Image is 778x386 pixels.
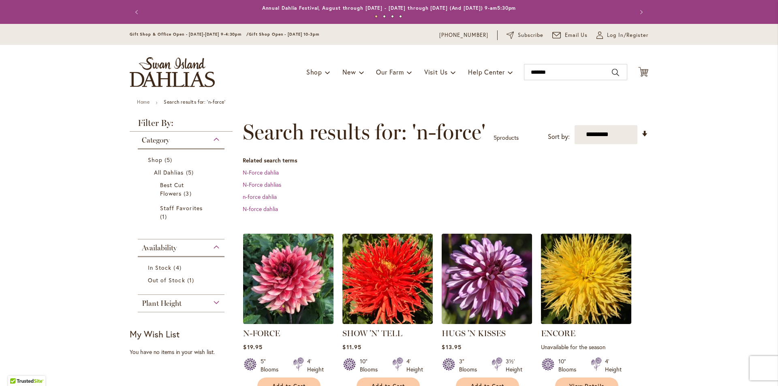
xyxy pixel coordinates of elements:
span: Email Us [565,31,588,39]
span: Our Farm [376,68,404,76]
span: Gift Shop & Office Open - [DATE]-[DATE] 9-4:30pm / [130,32,249,37]
a: Log In/Register [596,31,648,39]
button: 4 of 4 [399,15,402,18]
span: Search results for: 'n-force' [243,120,485,144]
button: Previous [130,4,146,20]
button: 3 of 4 [391,15,394,18]
span: Plant Height [142,299,182,308]
button: 1 of 4 [375,15,378,18]
strong: My Wish List [130,328,180,340]
div: 4' Height [307,357,324,373]
span: 4 [173,263,183,272]
span: All Dahlias [154,168,184,176]
a: N-force dahlia [243,205,278,213]
span: Best Cut Flowers [160,181,184,197]
button: 2 of 4 [383,15,386,18]
iframe: Launch Accessibility Center [6,357,29,380]
span: $13.95 [442,343,461,351]
a: All Dahlias [154,168,210,177]
img: SHOW 'N' TELL [342,234,433,324]
span: 5 [165,156,174,164]
span: Visit Us [424,68,448,76]
a: HUGS 'N KISSES [442,318,532,326]
a: Annual Dahlia Festival, August through [DATE] - [DATE] through [DATE] (And [DATE]) 9-am5:30pm [262,5,516,11]
img: HUGS 'N KISSES [442,234,532,324]
a: HUGS 'N KISSES [442,328,506,338]
span: Shop [148,156,162,164]
span: 5 [186,168,196,177]
a: SHOW 'N' TELL [342,328,402,338]
span: $11.95 [342,343,361,351]
a: ENCORE [541,328,575,338]
img: ENCORE [541,234,631,324]
a: Subscribe [507,31,543,39]
span: 1 [160,212,169,221]
span: 1 [187,276,196,284]
span: Gift Shop Open - [DATE] 10-3pm [249,32,319,37]
a: In Stock 4 [148,263,216,272]
a: Shop [148,156,216,164]
a: Home [137,99,150,105]
span: Staff Favorites [160,204,203,212]
a: n-force dahlia [243,193,277,200]
a: N-Force dahlia [243,168,279,176]
a: N-FORCE [243,318,333,326]
a: Staff Favorites [160,204,204,221]
div: 10" Blooms [360,357,383,373]
a: N-Force dahlias [243,181,281,188]
p: Unavailable for the season [541,343,631,351]
div: You have no items in your wish list. [130,348,238,356]
span: 3 [184,189,193,198]
div: 4' Height [605,357,622,373]
div: 4' Height [406,357,423,373]
div: 3" Blooms [459,357,482,373]
img: N-FORCE [243,234,333,324]
span: $19.95 [243,343,262,351]
p: products [494,131,519,144]
a: Out of Stock 1 [148,276,216,284]
button: Next [632,4,648,20]
span: Subscribe [518,31,543,39]
strong: Search results for: 'n-force' [164,99,225,105]
a: N-FORCE [243,328,280,338]
span: Shop [306,68,322,76]
strong: Filter By: [130,119,233,132]
span: Log In/Register [607,31,648,39]
div: 5" Blooms [261,357,283,373]
a: Best Cut Flowers [160,181,204,198]
span: 5 [494,134,497,141]
span: Availability [142,243,177,252]
a: ENCORE [541,318,631,326]
a: Email Us [552,31,588,39]
label: Sort by: [548,129,570,144]
span: Category [142,136,169,145]
a: SHOW 'N' TELL [342,318,433,326]
span: New [342,68,356,76]
div: 3½' Height [506,357,522,373]
dt: Related search terms [243,156,648,164]
span: In Stock [148,264,171,271]
a: [PHONE_NUMBER] [439,31,488,39]
a: store logo [130,57,215,87]
span: Out of Stock [148,276,185,284]
div: 10" Blooms [558,357,581,373]
span: Help Center [468,68,505,76]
